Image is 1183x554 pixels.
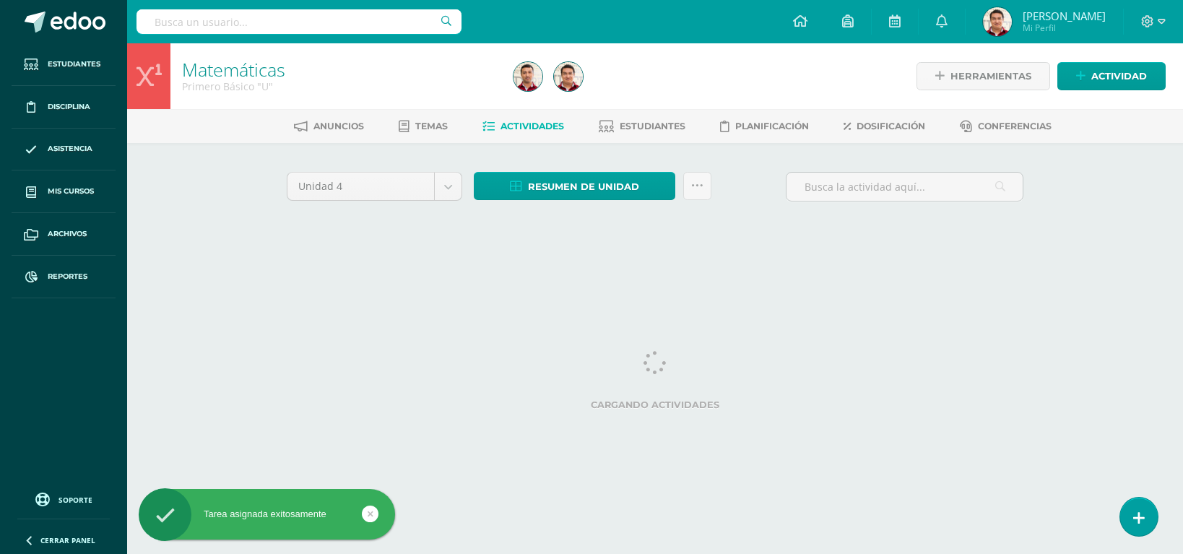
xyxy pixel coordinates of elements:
span: Unidad 4 [298,173,423,200]
span: Actividad [1091,63,1147,90]
span: Herramientas [950,63,1031,90]
h1: Matemáticas [182,59,496,79]
a: Planificación [720,115,809,138]
span: Resumen de unidad [528,173,639,200]
span: Anuncios [313,121,364,131]
img: e7cd323b44cf5a74fd6dd1684ce041c5.png [554,62,583,91]
input: Busca un usuario... [136,9,461,34]
a: Archivos [12,213,116,256]
a: Conferencias [960,115,1052,138]
span: Asistencia [48,143,92,155]
label: Cargando actividades [287,399,1023,410]
span: Archivos [48,228,87,240]
a: Unidad 4 [287,173,461,200]
span: Reportes [48,271,87,282]
img: e7cd323b44cf5a74fd6dd1684ce041c5.png [983,7,1012,36]
a: Asistencia [12,129,116,171]
span: Actividades [500,121,564,131]
a: Estudiantes [599,115,685,138]
a: Mis cursos [12,170,116,213]
span: Planificación [735,121,809,131]
a: Disciplina [12,86,116,129]
span: Cerrar panel [40,535,95,545]
input: Busca la actividad aquí... [786,173,1023,201]
span: Mi Perfil [1023,22,1106,34]
a: Matemáticas [182,57,285,82]
div: Primero Básico 'U' [182,79,496,93]
a: Actividad [1057,62,1166,90]
a: Actividades [482,115,564,138]
a: Dosificación [844,115,925,138]
img: bd4157fbfc90b62d33b85294f936aae1.png [513,62,542,91]
a: Herramientas [916,62,1050,90]
a: Soporte [17,489,110,508]
a: Resumen de unidad [474,172,675,200]
span: Soporte [58,495,92,505]
span: Temas [415,121,448,131]
a: Reportes [12,256,116,298]
a: Anuncios [294,115,364,138]
span: [PERSON_NAME] [1023,9,1106,23]
span: Dosificación [857,121,925,131]
a: Estudiantes [12,43,116,86]
span: Conferencias [978,121,1052,131]
span: Estudiantes [620,121,685,131]
span: Disciplina [48,101,90,113]
span: Estudiantes [48,59,100,70]
a: Temas [399,115,448,138]
div: Tarea asignada exitosamente [139,508,395,521]
span: Mis cursos [48,186,94,197]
